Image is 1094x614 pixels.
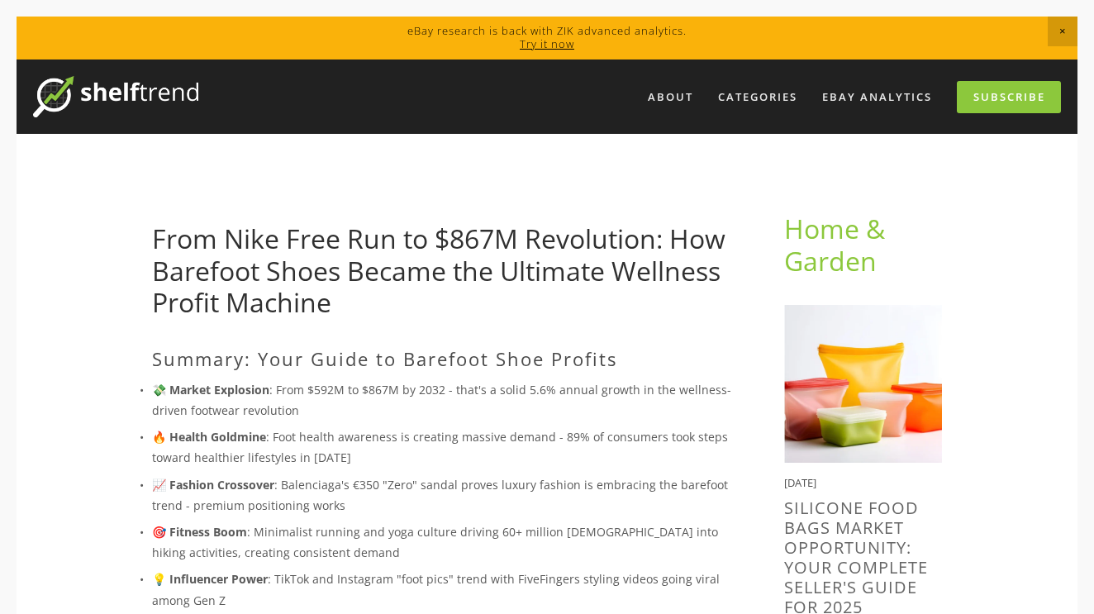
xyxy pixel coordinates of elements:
[637,83,704,111] a: About
[33,76,198,117] img: ShelfTrend
[520,36,574,51] a: Try it now
[152,524,247,540] strong: 🎯 Fitness Boom
[957,81,1061,113] a: Subscribe
[152,382,269,397] strong: 💸 Market Explosion
[152,348,731,369] h2: Summary: Your Guide to Barefoot Shoe Profits
[152,379,731,421] p: : From $592M to $867M by 2032 - that's a solid 5.6% annual growth in the wellness-driven footwear...
[152,569,731,610] p: : TikTok and Instagram "foot pics" trend with FiveFingers styling videos going viral among Gen Z
[784,211,892,278] a: Home & Garden
[152,429,266,445] strong: 🔥 Health Goldmine
[152,571,268,587] strong: 💡 Influencer Power
[784,305,942,463] img: Silicone Food Bags Market Opportunity: Your Complete Seller's Guide for 2025
[811,83,943,111] a: eBay Analytics
[152,426,731,468] p: : Foot health awareness is creating massive demand - 89% of consumers took steps toward healthier...
[152,474,731,516] p: : Balenciaga's €350 "Zero" sandal proves luxury fashion is embracing the barefoot trend - premium...
[152,521,731,563] p: : Minimalist running and yoga culture driving 60+ million [DEMOGRAPHIC_DATA] into hiking activiti...
[784,475,816,490] time: [DATE]
[707,83,808,111] div: Categories
[1048,17,1077,46] span: Close Announcement
[152,221,725,320] a: From Nike Free Run to $867M Revolution: How Barefoot Shoes Became the Ultimate Wellness Profit Ma...
[152,477,274,493] strong: 📈 Fashion Crossover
